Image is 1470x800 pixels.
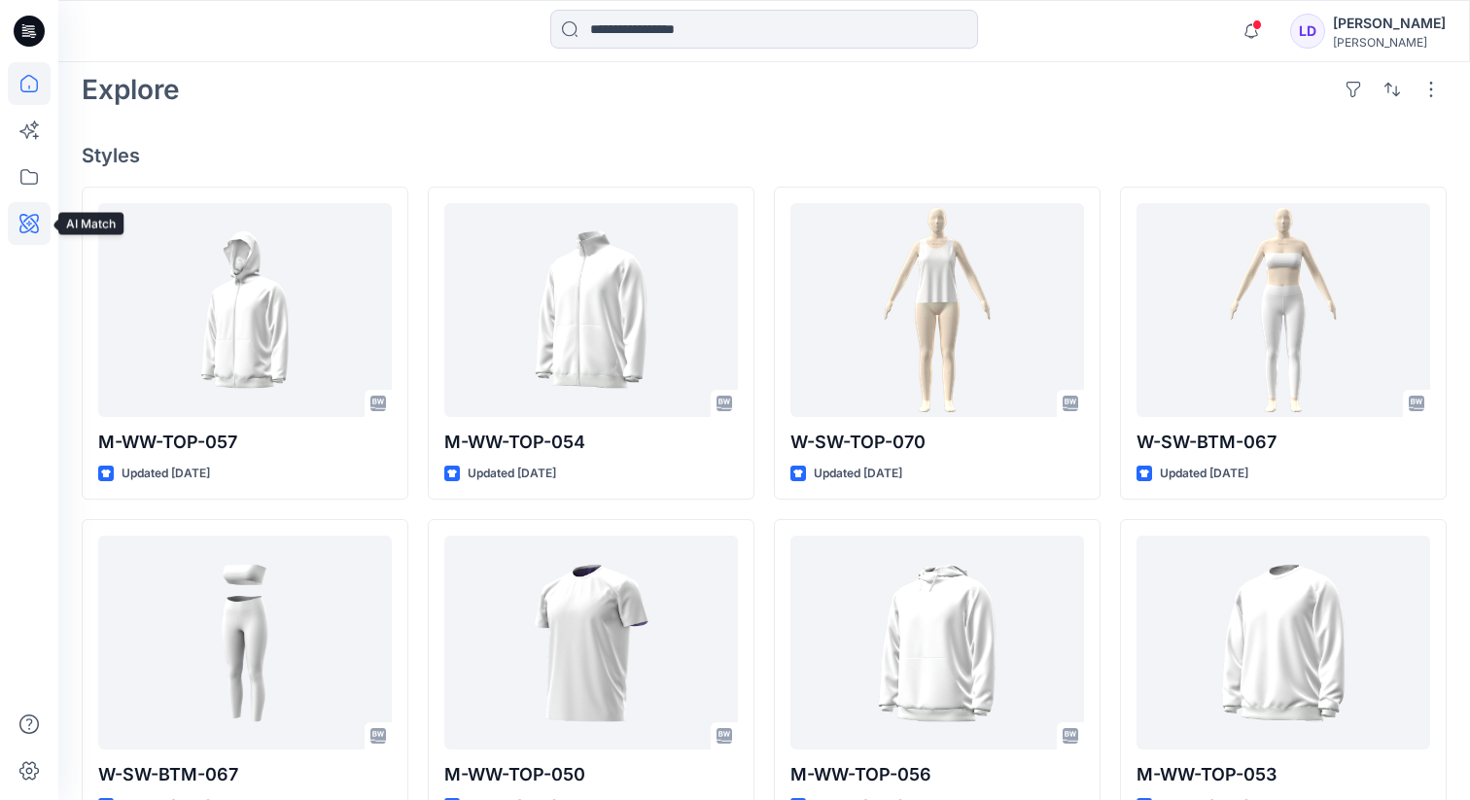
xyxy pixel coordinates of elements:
a: M-WW-TOP-054 [444,203,738,417]
a: M-WW-TOP-056 [790,536,1084,749]
a: M-WW-TOP-053 [1137,536,1430,749]
p: M-WW-TOP-056 [790,761,1084,788]
h4: Styles [82,144,1447,167]
p: M-WW-TOP-054 [444,429,738,456]
p: W-SW-BTM-067 [1137,429,1430,456]
a: W-SW-BTM-067 [1137,203,1430,417]
a: W-SW-TOP-070 [790,203,1084,417]
p: W-SW-BTM-067 [98,761,392,788]
p: Updated [DATE] [814,464,902,484]
p: M-WW-TOP-053 [1137,761,1430,788]
div: [PERSON_NAME] [1333,12,1446,35]
div: LD [1290,14,1325,49]
p: M-WW-TOP-057 [98,429,392,456]
p: M-WW-TOP-050 [444,761,738,788]
a: W-SW-BTM-067 [98,536,392,749]
a: M-WW-TOP-050 [444,536,738,749]
div: [PERSON_NAME] [1333,35,1446,50]
a: M-WW-TOP-057 [98,203,392,417]
p: W-SW-TOP-070 [790,429,1084,456]
h2: Explore [82,74,180,105]
p: Updated [DATE] [122,464,210,484]
p: Updated [DATE] [468,464,556,484]
p: Updated [DATE] [1160,464,1248,484]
